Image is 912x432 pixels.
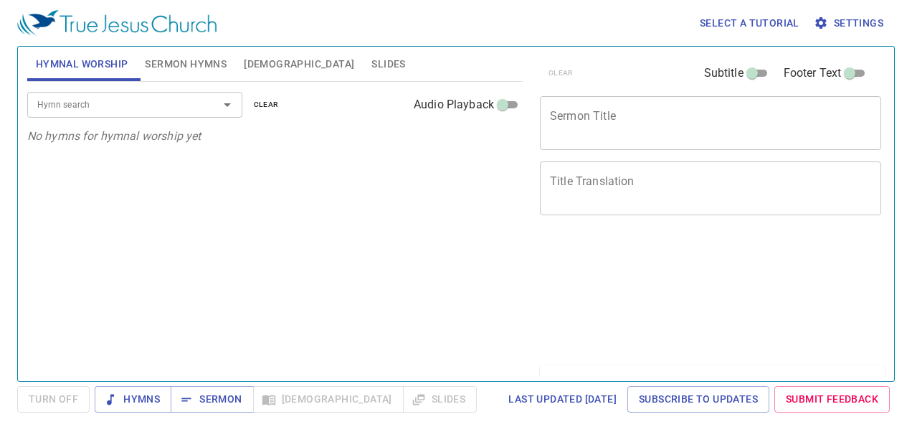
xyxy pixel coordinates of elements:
button: Sermon [171,386,253,413]
button: Hymns [95,386,171,413]
iframe: from-child [534,230,814,360]
a: Last updated [DATE] [503,386,622,413]
a: Subscribe to Updates [627,386,769,413]
span: Select a tutorial [700,14,799,32]
span: Hymns [106,390,160,408]
a: Submit Feedback [774,386,890,413]
span: clear [254,98,279,111]
button: Open [217,95,237,115]
span: Slides [371,55,405,73]
button: Settings [811,10,889,37]
span: Sermon [182,390,242,408]
span: Submit Feedback [786,390,878,408]
span: Audio Playback [414,96,494,113]
button: clear [245,96,288,113]
button: Select a tutorial [694,10,805,37]
i: No hymns for hymnal worship yet [27,129,201,143]
span: Subscribe to Updates [639,390,758,408]
div: Sermon Lineup(0) [540,365,885,413]
span: [DEMOGRAPHIC_DATA] [244,55,354,73]
span: Subtitle [704,65,744,82]
span: Settings [817,14,883,32]
span: Footer Text [784,65,842,82]
span: Sermon Hymns [145,55,227,73]
img: True Jesus Church [17,10,217,36]
span: Hymnal Worship [36,55,128,73]
span: Last updated [DATE] [508,390,617,408]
